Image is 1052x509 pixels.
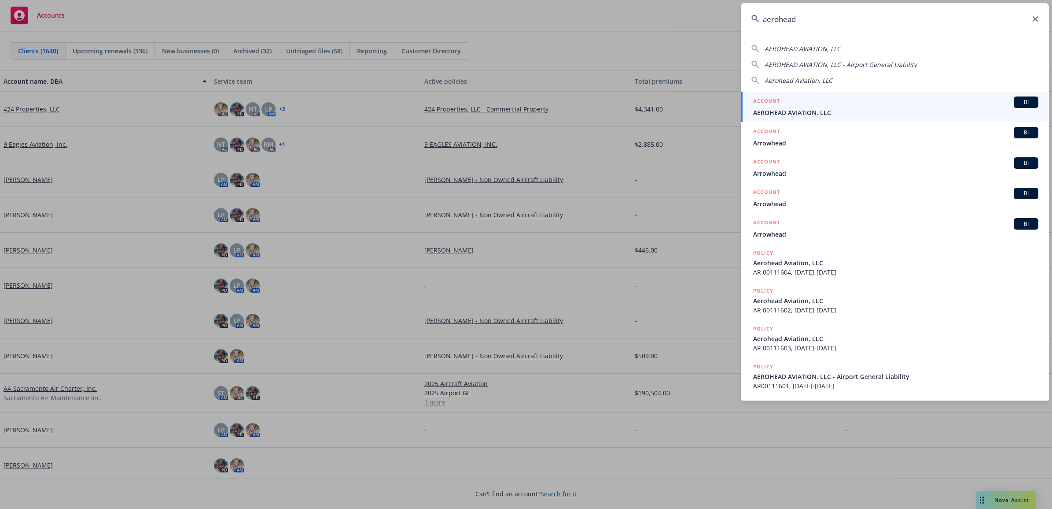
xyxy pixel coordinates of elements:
[753,381,1038,390] span: AR00111601, [DATE]-[DATE]
[753,334,1038,343] span: Aerohead Aviation, LLC
[753,199,1038,208] span: Arrowhead
[1017,220,1035,228] span: BI
[753,249,773,257] h5: POLICY
[741,320,1049,357] a: POLICYAerohead Aviation, LLCAR 00111603, [DATE]-[DATE]
[741,92,1049,122] a: ACCOUNTBIAEROHEAD AVIATION, LLC
[753,97,780,107] h5: ACCOUNT
[741,357,1049,395] a: POLICYAEROHEAD AVIATION, LLC - Airport General LiabilityAR00111601, [DATE]-[DATE]
[753,127,780,137] h5: ACCOUNT
[741,183,1049,213] a: ACCOUNTBIArrowhead
[741,3,1049,35] input: Search...
[765,60,917,69] span: AEROHEAD AVIATION, LLC - Airport General Liability
[753,305,1038,315] span: AR 00111602, [DATE]-[DATE]
[765,76,832,85] span: Aerohead Aviation, LLC
[753,268,1038,277] span: AR 00111604, [DATE]-[DATE]
[1017,189,1035,197] span: BI
[753,218,780,229] h5: ACCOUNT
[741,213,1049,244] a: ACCOUNTBIArrowhead
[753,138,1038,148] span: Arrowhead
[1017,98,1035,106] span: BI
[753,324,773,333] h5: POLICY
[753,230,1038,239] span: Arrowhead
[741,244,1049,282] a: POLICYAerohead Aviation, LLCAR 00111604, [DATE]-[DATE]
[753,258,1038,268] span: Aerohead Aviation, LLC
[753,286,773,295] h5: POLICY
[753,157,780,168] h5: ACCOUNT
[753,108,1038,117] span: AEROHEAD AVIATION, LLC
[753,169,1038,178] span: Arrowhead
[753,343,1038,353] span: AR 00111603, [DATE]-[DATE]
[741,152,1049,183] a: ACCOUNTBIArrowhead
[741,282,1049,320] a: POLICYAerohead Aviation, LLCAR 00111602, [DATE]-[DATE]
[765,45,841,53] span: AEROHEAD AVIATION, LLC
[1017,159,1035,167] span: BI
[741,122,1049,152] a: ACCOUNTBIArrowhead
[753,362,773,371] h5: POLICY
[753,372,1038,381] span: AEROHEAD AVIATION, LLC - Airport General Liability
[753,296,1038,305] span: Aerohead Aviation, LLC
[1017,129,1035,137] span: BI
[753,188,780,198] h5: ACCOUNT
